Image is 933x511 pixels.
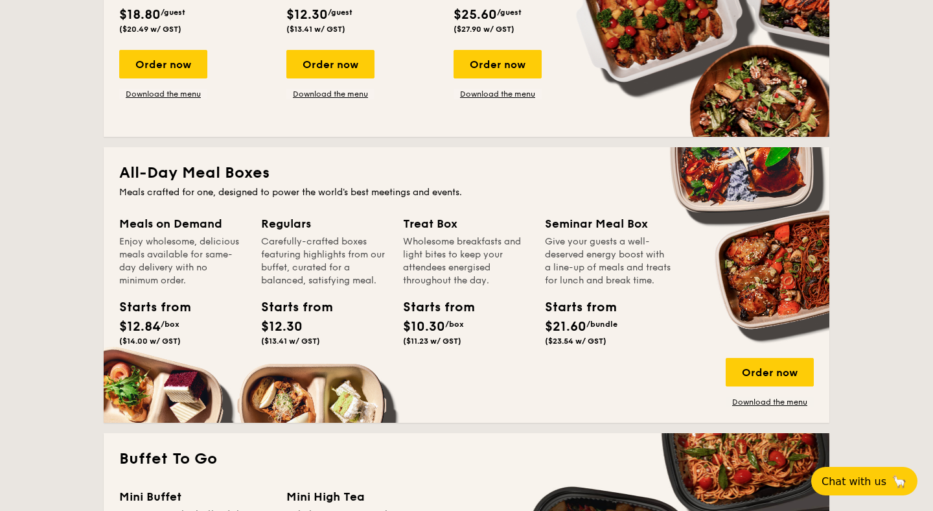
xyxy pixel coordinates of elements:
[328,8,352,17] span: /guest
[586,320,617,329] span: /bundle
[726,397,814,407] a: Download the menu
[119,50,207,78] div: Order now
[261,298,319,317] div: Starts from
[497,8,522,17] span: /guest
[119,298,178,317] div: Starts from
[445,320,464,329] span: /box
[286,25,345,34] span: ($13.41 w/ GST)
[261,337,320,346] span: ($13.41 w/ GST)
[119,235,246,287] div: Enjoy wholesome, delicious meals available for same-day delivery with no minimum order.
[822,475,886,488] span: Chat with us
[403,319,445,335] span: $10.30
[119,163,814,184] h2: All-Day Meal Boxes
[119,7,161,23] span: $18.80
[119,89,207,99] a: Download the menu
[545,215,671,233] div: Seminar Meal Box
[161,8,185,17] span: /guest
[119,337,181,346] span: ($14.00 w/ GST)
[119,488,271,506] div: Mini Buffet
[454,7,497,23] span: $25.60
[454,89,542,99] a: Download the menu
[545,298,603,317] div: Starts from
[119,25,181,34] span: ($20.49 w/ GST)
[119,215,246,233] div: Meals on Demand
[892,474,907,489] span: 🦙
[119,319,161,335] span: $12.84
[403,235,529,287] div: Wholesome breakfasts and light bites to keep your attendees energised throughout the day.
[545,319,586,335] span: $21.60
[119,186,814,199] div: Meals crafted for one, designed to power the world's best meetings and events.
[403,298,461,317] div: Starts from
[286,488,438,506] div: Mini High Tea
[403,215,529,233] div: Treat Box
[811,467,917,495] button: Chat with us🦙
[286,89,374,99] a: Download the menu
[261,319,303,335] span: $12.30
[454,25,514,34] span: ($27.90 w/ GST)
[286,50,374,78] div: Order now
[119,449,814,469] h2: Buffet To Go
[161,320,179,329] span: /box
[726,358,814,386] div: Order now
[261,215,387,233] div: Regulars
[545,235,671,287] div: Give your guests a well-deserved energy boost with a line-up of meals and treats for lunch and br...
[454,50,542,78] div: Order now
[403,337,461,346] span: ($11.23 w/ GST)
[261,235,387,287] div: Carefully-crafted boxes featuring highlights from our buffet, curated for a balanced, satisfying ...
[286,7,328,23] span: $12.30
[545,337,606,346] span: ($23.54 w/ GST)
